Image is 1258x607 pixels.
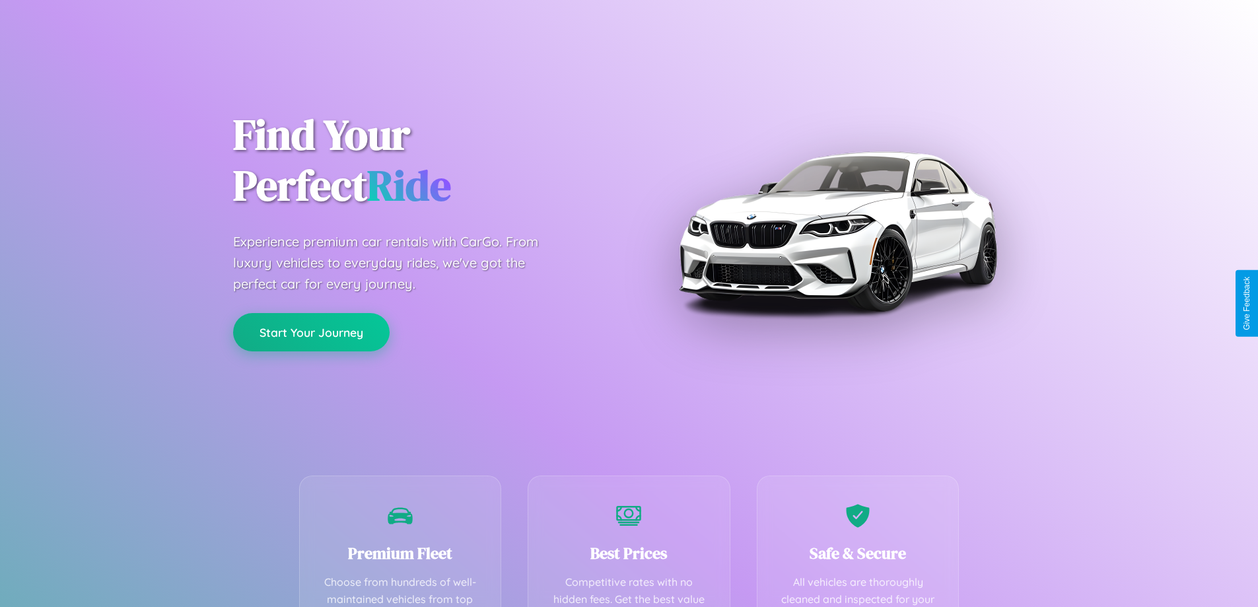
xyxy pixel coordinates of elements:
img: Premium BMW car rental vehicle [672,66,1002,396]
span: Ride [367,157,451,214]
h1: Find Your Perfect [233,110,610,211]
button: Start Your Journey [233,313,390,351]
h3: Safe & Secure [777,542,939,564]
h3: Premium Fleet [320,542,481,564]
h3: Best Prices [548,542,710,564]
p: Experience premium car rentals with CarGo. From luxury vehicles to everyday rides, we've got the ... [233,231,563,295]
div: Give Feedback [1242,277,1251,330]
